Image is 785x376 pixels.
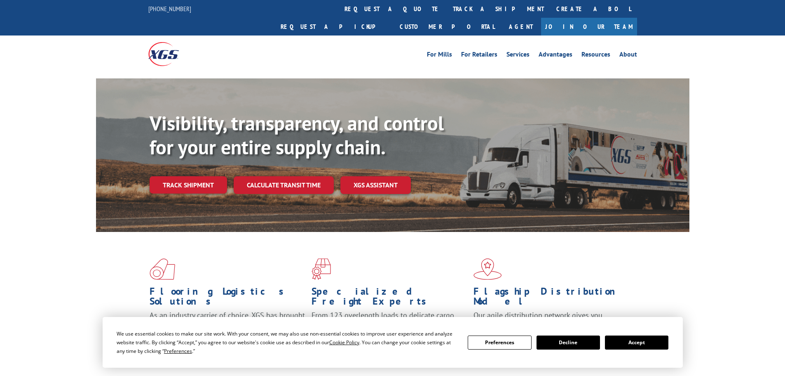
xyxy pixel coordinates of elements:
[506,51,530,60] a: Services
[117,329,458,355] div: We use essential cookies to make our site work. With your consent, we may also use non-essential ...
[541,18,637,35] a: Join Our Team
[150,110,444,160] b: Visibility, transparency, and control for your entire supply chain.
[394,18,501,35] a: Customer Portal
[234,176,334,194] a: Calculate transit time
[164,348,192,355] span: Preferences
[473,310,625,330] span: Our agile distribution network gives you nationwide inventory management on demand.
[150,286,305,310] h1: Flooring Logistics Solutions
[150,258,175,280] img: xgs-icon-total-supply-chain-intelligence-red
[150,310,305,340] span: As an industry carrier of choice, XGS has brought innovation and dedication to flooring logistics...
[461,51,497,60] a: For Retailers
[312,258,331,280] img: xgs-icon-focused-on-flooring-red
[312,310,467,347] p: From 123 overlength loads to delicate cargo, our experienced staff knows the best way to move you...
[148,5,191,13] a: [PHONE_NUMBER]
[473,286,629,310] h1: Flagship Distribution Model
[537,336,600,350] button: Decline
[501,18,541,35] a: Agent
[427,51,452,60] a: For Mills
[312,286,467,310] h1: Specialized Freight Experts
[103,317,683,368] div: Cookie Consent Prompt
[605,336,668,350] button: Accept
[329,339,359,346] span: Cookie Policy
[150,176,227,194] a: Track shipment
[340,176,411,194] a: XGS ASSISTANT
[539,51,572,60] a: Advantages
[473,258,502,280] img: xgs-icon-flagship-distribution-model-red
[274,18,394,35] a: Request a pickup
[581,51,610,60] a: Resources
[619,51,637,60] a: About
[468,336,531,350] button: Preferences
